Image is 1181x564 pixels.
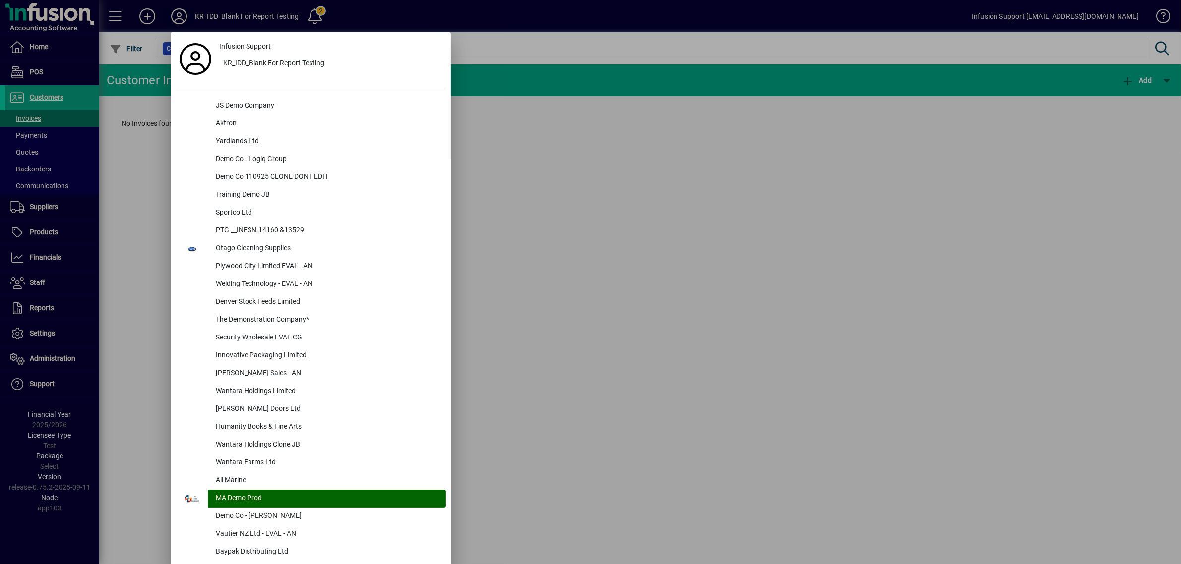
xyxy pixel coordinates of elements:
div: Wantara Holdings Clone JB [208,436,446,454]
button: Wantara Holdings Clone JB [176,436,446,454]
button: Yardlands Ltd [176,133,446,151]
button: Demo Co - Logiq Group [176,151,446,169]
button: [PERSON_NAME] Doors Ltd [176,400,446,418]
button: All Marine [176,472,446,490]
div: Demo Co 110925 CLONE DONT EDIT [208,169,446,186]
div: MA Demo Prod [208,490,446,508]
div: Aktron [208,115,446,133]
div: Denver Stock Feeds Limited [208,293,446,311]
button: PTG __INFSN-14160 &13529 [176,222,446,240]
button: Aktron [176,115,446,133]
a: Infusion Support [215,37,446,55]
button: Otago Cleaning Supplies [176,240,446,258]
button: Plywood City Limited EVAL - AN [176,258,446,276]
button: Demo Co - [PERSON_NAME] [176,508,446,525]
div: All Marine [208,472,446,490]
button: Wantara Farms Ltd [176,454,446,472]
button: Training Demo JB [176,186,446,204]
div: Plywood City Limited EVAL - AN [208,258,446,276]
div: Humanity Books & Fine Arts [208,418,446,436]
button: Innovative Packaging Limited [176,347,446,365]
button: [PERSON_NAME] Sales - AN [176,365,446,383]
div: Demo Co - Logiq Group [208,151,446,169]
button: Humanity Books & Fine Arts [176,418,446,436]
div: Sportco Ltd [208,204,446,222]
div: Otago Cleaning Supplies [208,240,446,258]
button: JS Demo Company [176,97,446,115]
a: Profile [176,50,215,68]
button: The Demonstration Company* [176,311,446,329]
div: JS Demo Company [208,97,446,115]
div: Yardlands Ltd [208,133,446,151]
button: Vautier NZ Ltd - EVAL - AN [176,525,446,543]
div: Innovative Packaging Limited [208,347,446,365]
button: MA Demo Prod [176,490,446,508]
div: [PERSON_NAME] Doors Ltd [208,400,446,418]
div: Welding Technology - EVAL - AN [208,276,446,293]
button: Security Wholesale EVAL CG [176,329,446,347]
div: Wantara Holdings Limited [208,383,446,400]
div: Vautier NZ Ltd - EVAL - AN [208,525,446,543]
button: Baypak Distributing Ltd [176,543,446,561]
div: Demo Co - [PERSON_NAME] [208,508,446,525]
div: Training Demo JB [208,186,446,204]
span: Infusion Support [219,41,271,52]
div: PTG __INFSN-14160 &13529 [208,222,446,240]
div: The Demonstration Company* [208,311,446,329]
button: Welding Technology - EVAL - AN [176,276,446,293]
div: [PERSON_NAME] Sales - AN [208,365,446,383]
div: Baypak Distributing Ltd [208,543,446,561]
div: Wantara Farms Ltd [208,454,446,472]
div: Security Wholesale EVAL CG [208,329,446,347]
button: KR_IDD_Blank For Report Testing [215,55,446,73]
button: Wantara Holdings Limited [176,383,446,400]
button: Sportco Ltd [176,204,446,222]
button: Denver Stock Feeds Limited [176,293,446,311]
button: Demo Co 110925 CLONE DONT EDIT [176,169,446,186]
